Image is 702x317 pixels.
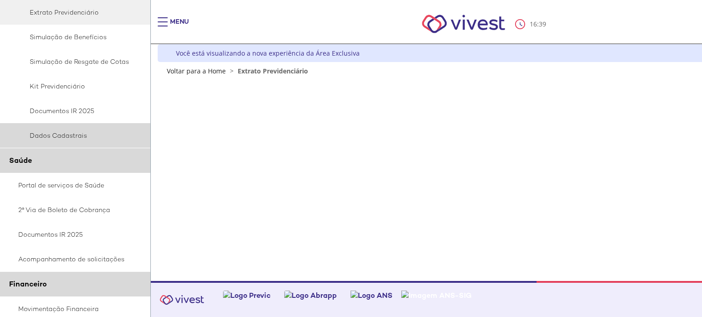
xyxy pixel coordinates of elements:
span: Dados Cadastrais [18,130,129,141]
img: Logo Abrapp [284,291,337,300]
span: > [228,67,236,75]
span: Simulação de Resgate de Cotas [18,56,129,67]
span: 39 [539,20,546,28]
img: Vivest [154,290,209,310]
span: Saúde [9,156,32,165]
span: Simulação de Benefícios [18,31,129,42]
div: Menu [170,17,189,36]
img: Vivest [412,5,516,43]
span: Extrato Previdenciário [238,67,308,75]
span: Documentos IR 2025 [18,105,129,116]
div: : [515,19,548,29]
div: Você está visualizando a nova experiência da Área Exclusiva [176,49,360,57]
span: Kit Previdenciário [18,81,129,92]
img: Logo ANS [351,291,393,300]
a: Voltar para a Home [167,67,226,75]
footer: Vivest [151,281,702,317]
img: Imagem ANS-SIG [401,291,472,300]
span: Extrato Previdenciário [18,7,129,18]
span: 16 [530,20,537,28]
img: Logo Previc [223,291,271,300]
span: Financeiro [9,279,47,289]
